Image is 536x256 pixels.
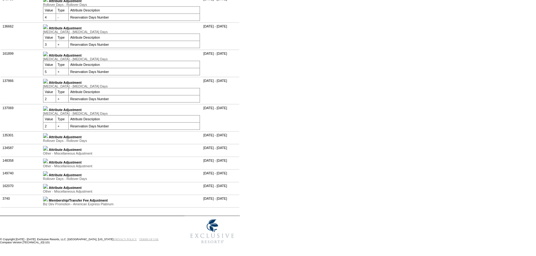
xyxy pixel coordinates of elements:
[56,41,68,48] td: +
[114,238,137,241] a: PRIVACY POLICY
[56,95,68,102] td: +
[49,53,82,57] b: Attribute Adjustment
[184,216,240,247] img: Exclusive Resorts
[43,34,56,41] td: Value
[1,77,41,104] td: 137866
[56,88,68,95] td: Type
[43,115,56,122] td: Value
[202,144,239,157] td: [DATE] - [DATE]
[1,157,41,169] td: 148358
[202,195,239,207] td: [DATE] - [DATE]
[43,24,48,29] img: b_minus.gif
[56,6,68,14] td: Type
[43,6,56,14] td: Value
[43,151,200,155] div: Other - Miscellaneous Adjustment
[43,106,48,111] img: b_minus.gif
[1,131,41,144] td: 135301
[68,95,200,102] td: Reservation Days Number
[68,14,200,21] td: Reservation Days Number
[43,84,200,88] div: [MEDICAL_DATA] - [MEDICAL_DATA] Days
[43,146,48,151] img: b_plus.gif
[43,133,48,138] img: b_plus.gif
[56,122,68,130] td: +
[56,61,68,68] td: Type
[49,160,82,164] b: Attribute Adjustment
[43,112,200,115] div: [MEDICAL_DATA] - [MEDICAL_DATA] Days
[49,198,108,202] b: Membership/Transfer Fee Adjustment
[43,79,48,84] img: b_minus.gif
[56,14,68,21] td: -
[202,169,239,182] td: [DATE] - [DATE]
[43,202,200,206] div: Biz Dev Promotion - American Express Platinum
[49,148,82,151] b: Attribute Adjustment
[1,104,41,131] td: 137069
[49,108,82,112] b: Attribute Adjustment
[49,186,82,190] b: Attribute Adjustment
[202,23,239,50] td: [DATE] - [DATE]
[43,122,56,130] td: 2
[202,50,239,77] td: [DATE] - [DATE]
[1,50,41,77] td: 161899
[1,144,41,157] td: 134587
[1,182,41,195] td: 162070
[1,23,41,50] td: 136662
[43,171,48,176] img: b_plus.gif
[43,3,200,6] div: Rollover Days - Rollover Days
[56,68,68,75] td: +
[56,34,68,41] td: Type
[202,104,239,131] td: [DATE] - [DATE]
[202,157,239,169] td: [DATE] - [DATE]
[49,81,82,84] b: Attribute Adjustment
[202,131,239,144] td: [DATE] - [DATE]
[68,122,200,130] td: Reservation Days Number
[202,182,239,195] td: [DATE] - [DATE]
[56,115,68,122] td: Type
[68,6,200,14] td: Attribute Description
[49,26,82,30] b: Attribute Adjustment
[139,238,159,241] a: TERMS OF USE
[43,164,200,168] div: Other - Miscellaneous Adjustment
[43,190,200,193] div: Other - Miscellaneous Adjustment
[43,139,200,143] div: Rollover Days - Rollover Days
[43,95,56,102] td: 2
[43,197,48,202] img: b_plus.gif
[202,77,239,104] td: [DATE] - [DATE]
[43,57,200,61] div: [MEDICAL_DATA] - [MEDICAL_DATA] Days
[43,41,56,48] td: 3
[43,30,200,34] div: [MEDICAL_DATA] - [MEDICAL_DATA] Days
[68,88,200,95] td: Attribute Description
[43,68,56,75] td: 5
[43,88,56,95] td: Value
[43,177,200,181] div: Rollover Days - Rollover Days
[43,159,48,164] img: b_plus.gif
[68,61,200,68] td: Attribute Description
[68,41,200,48] td: Reservation Days Number
[49,135,82,139] b: Attribute Adjustment
[43,184,48,189] img: b_plus.gif
[68,115,200,122] td: Attribute Description
[1,169,41,182] td: 149740
[43,14,56,21] td: 4
[43,61,56,68] td: Value
[49,173,82,177] b: Attribute Adjustment
[68,68,200,75] td: Reservation Days Number
[1,195,41,207] td: 3740
[43,52,48,57] img: b_minus.gif
[68,34,200,41] td: Attribute Description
